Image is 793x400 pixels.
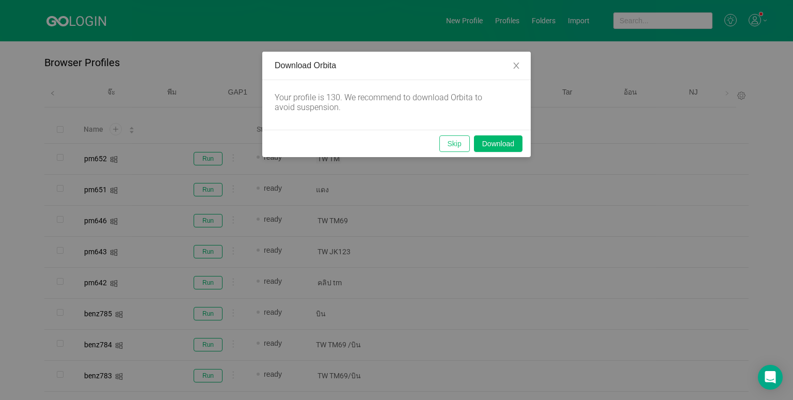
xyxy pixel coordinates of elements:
div: Your profile is 130. We recommend to download Orbita to avoid suspension. [275,93,502,112]
div: Open Intercom Messenger [758,365,783,390]
button: Download [474,135,522,152]
i: icon: close [512,61,520,70]
div: Download Orbita [275,60,518,71]
button: Close [502,52,531,81]
button: Skip [439,135,470,152]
